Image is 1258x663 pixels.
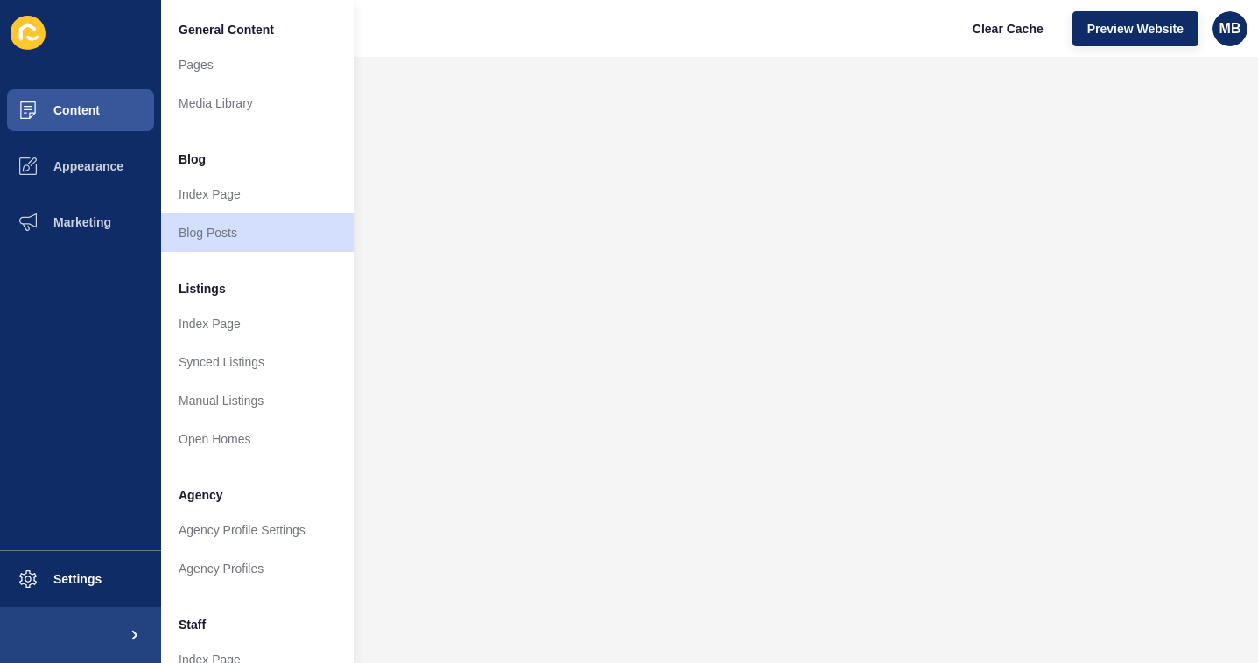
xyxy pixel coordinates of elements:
[161,420,354,458] a: Open Homes
[179,21,274,38] span: General Content
[179,486,223,504] span: Agency
[161,511,354,549] a: Agency Profile Settings
[161,304,354,343] a: Index Page
[179,616,206,633] span: Staff
[973,20,1044,38] span: Clear Cache
[161,45,354,84] a: Pages
[161,175,354,213] a: Index Page
[1087,20,1184,38] span: Preview Website
[1072,11,1198,46] button: Preview Website
[161,84,354,122] a: Media Library
[179,280,226,297] span: Listings
[179,150,206,168] span: Blog
[161,381,354,420] a: Manual Listings
[958,11,1058,46] button: Clear Cache
[1219,20,1241,38] span: MB
[161,343,354,381] a: Synced Listings
[161,549,354,588] a: Agency Profiles
[161,213,354,252] a: Blog Posts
